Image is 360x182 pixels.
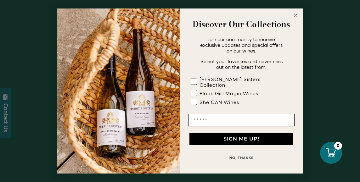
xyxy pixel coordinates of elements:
[200,91,258,96] div: Black Girl Magic Wines
[189,133,293,145] button: SIGN ME UP!
[188,114,295,126] input: Email
[200,58,283,70] span: Select your favorites and never miss out on the latest from:
[200,36,283,53] span: Join our community to receive exclusive updates and special offers on our wines.
[193,18,290,30] strong: Discover Our Collections
[57,8,180,174] img: 42653730-7e35-4af7-a99d-12bf478283cf.jpeg
[200,76,282,88] div: [PERSON_NAME] Sisters Collection
[188,152,295,164] button: NO, THANKS
[200,99,239,105] div: She CAN Wines
[334,142,342,150] div: 0
[292,12,300,19] button: Close dialog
